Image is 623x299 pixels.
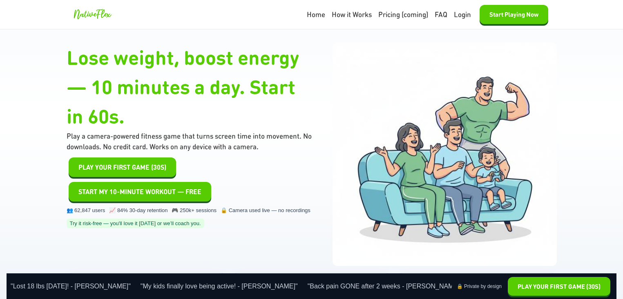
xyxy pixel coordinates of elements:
span: Play Your First Game (30s) [78,162,166,172]
span: "Back pain GONE after 2 weeks - [PERSON_NAME]" [308,283,462,290]
button: Start Playing Now [508,277,610,296]
button: Start Playing Now [480,5,548,24]
h1: Lose weight, boost energy — 10 minutes a day. Start in 60s. [67,42,313,131]
span: 🔒 Private by design [457,283,502,290]
span: 👥 62,847 users [67,206,105,215]
span: 🎮 250k+ sessions [172,206,217,215]
span: "My kids finally love being active! - [PERSON_NAME]" [141,283,298,290]
a: Login [454,9,471,20]
a: How it Works [332,9,372,20]
a: FAQ [435,9,447,20]
button: Start Playing Now [69,157,176,177]
img: Energetic family mid-game, reaching for virtual objects [333,42,557,266]
span: Start My 10-Minute Workout — Free [78,187,201,197]
span: Try it risk-free — you'll love it [DATE] or we’ll coach you. [67,219,204,228]
p: Play a camera-powered fitness game that turns screen time into movement. No downloads. No credit ... [67,131,313,152]
a: Pricing (coming) [378,9,428,20]
button: Start Playing Now [69,182,211,202]
span: NativeFlex [73,9,111,19]
a: Home [307,9,325,20]
span: 📈 84% 30-day retention [109,206,167,215]
span: Play Your First Game (30s) [518,282,601,291]
span: "Lost 18 lbs [DATE]! - [PERSON_NAME]" [11,283,131,290]
span: 🔒 Camera used live — no recordings [221,206,310,215]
